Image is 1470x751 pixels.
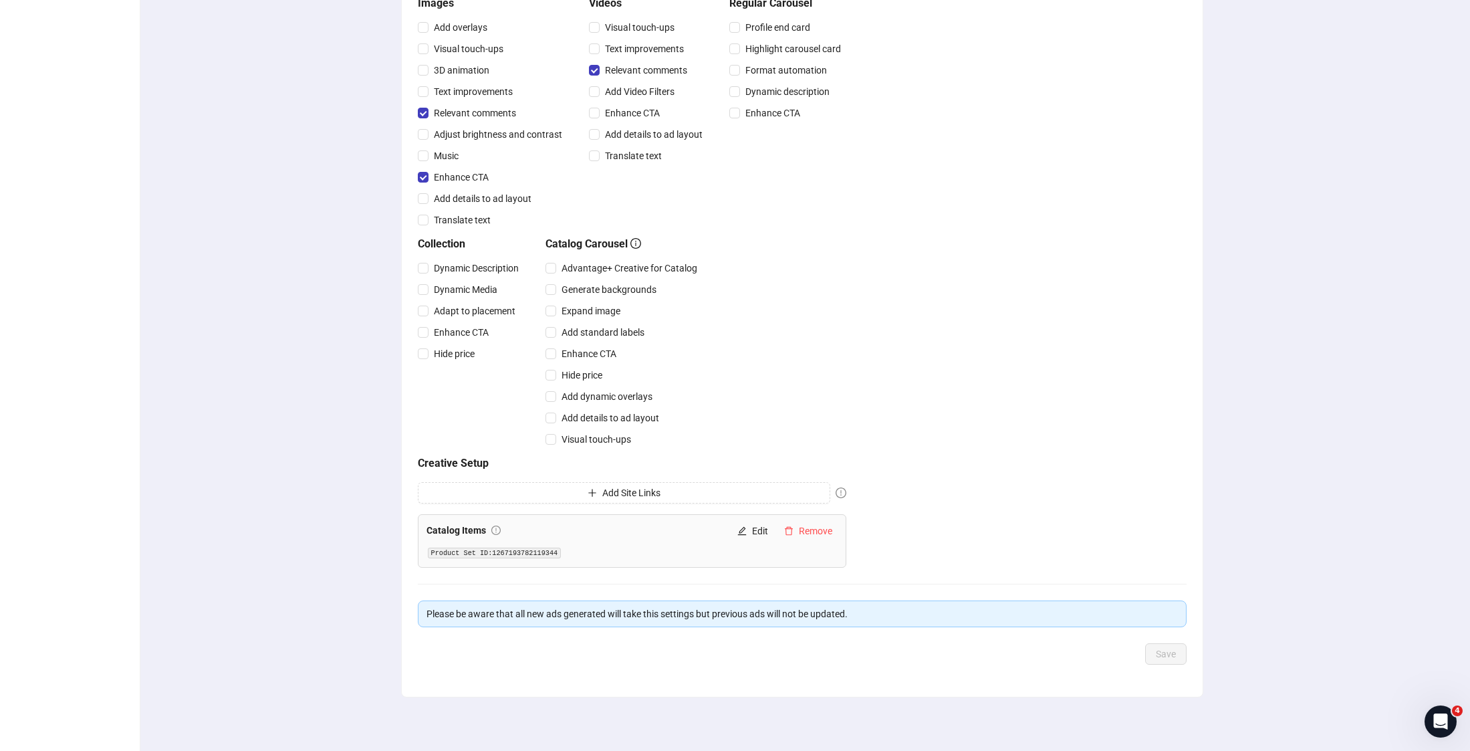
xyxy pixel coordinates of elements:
span: Add standard labels [556,325,650,340]
span: Generate backgrounds [556,282,662,297]
span: delete [784,526,793,536]
span: Edit [752,526,768,536]
h5: Catalog Carousel [545,236,703,252]
span: Translate text [428,213,496,227]
span: Profile end card [740,20,816,35]
span: Dynamic Media [428,282,503,297]
span: Dynamic Description [428,261,524,276]
code: Product Set ID: 1267193782119344 [428,548,562,558]
span: Add details to ad layout [600,127,708,142]
span: Add overlays [428,20,493,35]
span: Text improvements [428,84,518,99]
span: Remove [799,526,832,536]
span: 4 [1452,706,1463,716]
span: Highlight carousel card [740,41,846,56]
span: Enhance CTA [740,106,806,120]
span: Enhance CTA [556,346,622,361]
iframe: Intercom live chat [1425,706,1457,738]
h5: Creative Setup [418,455,846,471]
button: Remove [779,523,838,539]
strong: Catalog Items [426,525,486,536]
span: Relevant comments [600,63,693,78]
span: Format automation [740,63,832,78]
span: Enhance CTA [600,106,665,120]
span: Advantage+ Creative for Catalog [556,261,703,276]
span: edit [737,526,747,536]
span: Music [428,148,464,163]
span: Add Site Links [602,488,660,498]
span: Adapt to placement [428,304,521,318]
span: Relevant comments [428,106,521,120]
span: Hide price [428,346,480,361]
span: Hide price [556,368,608,383]
span: exclamation-circle [836,488,846,498]
span: exclamation-circle [491,526,501,535]
span: Dynamic description [740,84,835,99]
span: info-circle [630,238,641,249]
button: Save [1145,643,1187,665]
button: Add Site Links [418,482,830,504]
span: Add details to ad layout [428,191,537,206]
span: 3D animation [428,63,495,78]
span: Visual touch-ups [556,432,636,447]
span: Add details to ad layout [556,411,664,425]
span: Add dynamic overlays [556,389,658,404]
span: Visual touch-ups [428,41,509,56]
span: Enhance CTA [428,170,494,185]
span: Translate text [600,148,667,163]
span: Enhance CTA [428,325,494,340]
span: Text improvements [600,41,689,56]
span: Adjust brightness and contrast [428,127,568,142]
div: Please be aware that all new ads generated will take this settings but previous ads will not be u... [426,607,1178,621]
button: Edit [732,523,773,539]
span: Expand image [556,304,626,318]
h5: Collection [418,236,524,252]
span: Visual touch-ups [600,20,680,35]
span: plus [588,488,597,498]
span: Add Video Filters [600,84,680,99]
